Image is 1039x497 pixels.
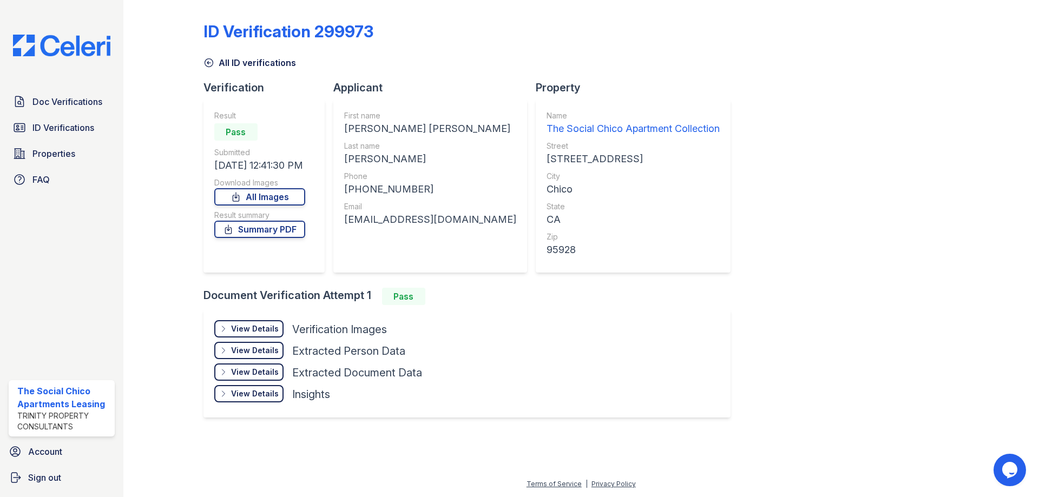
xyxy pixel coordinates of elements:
div: [PERSON_NAME] [344,151,516,167]
div: Verification [203,80,333,95]
div: Property [536,80,739,95]
div: Applicant [333,80,536,95]
span: FAQ [32,173,50,186]
div: [DATE] 12:41:30 PM [214,158,305,173]
a: Doc Verifications [9,91,115,112]
iframe: chat widget [994,454,1028,486]
div: Name [547,110,720,121]
a: Properties [9,143,115,164]
div: Download Images [214,177,305,188]
a: Privacy Policy [591,480,636,488]
img: CE_Logo_Blue-a8612792a0a2168367f1c8372b55b34899dd931a85d93a1a3d3e32e68fde9ad4.png [4,35,119,56]
a: FAQ [9,169,115,190]
div: View Details [231,388,279,399]
div: Verification Images [292,322,387,337]
div: ID Verification 299973 [203,22,373,41]
div: CA [547,212,720,227]
div: [PERSON_NAME] [PERSON_NAME] [344,121,516,136]
div: City [547,171,720,182]
div: First name [344,110,516,121]
div: The Social Chico Apartments Leasing [17,385,110,410]
div: Trinity Property Consultants [17,410,110,432]
span: Sign out [28,471,61,484]
a: Terms of Service [527,480,582,488]
div: [EMAIL_ADDRESS][DOMAIN_NAME] [344,212,516,227]
div: Street [547,141,720,151]
div: | [586,480,588,488]
div: View Details [231,323,279,334]
div: Extracted Person Data [292,343,405,359]
a: All Images [214,188,305,206]
div: The Social Chico Apartment Collection [547,121,720,136]
div: View Details [231,345,279,356]
div: Insights [292,387,330,402]
div: Pass [382,288,425,305]
div: Last name [344,141,516,151]
a: All ID verifications [203,56,296,69]
div: Result [214,110,305,121]
div: Result summary [214,210,305,221]
span: Doc Verifications [32,95,102,108]
div: Phone [344,171,516,182]
a: Summary PDF [214,221,305,238]
div: Zip [547,231,720,242]
a: Sign out [4,467,119,488]
div: State [547,201,720,212]
div: [PHONE_NUMBER] [344,182,516,197]
span: Account [28,445,62,458]
div: Submitted [214,147,305,158]
a: Account [4,441,119,462]
div: Document Verification Attempt 1 [203,288,739,305]
div: Extracted Document Data [292,365,422,380]
div: Email [344,201,516,212]
span: ID Verifications [32,121,94,134]
div: [STREET_ADDRESS] [547,151,720,167]
div: Pass [214,123,258,141]
div: 95928 [547,242,720,257]
div: Chico [547,182,720,197]
span: Properties [32,147,75,160]
a: Name The Social Chico Apartment Collection [547,110,720,136]
a: ID Verifications [9,117,115,138]
div: View Details [231,367,279,377]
